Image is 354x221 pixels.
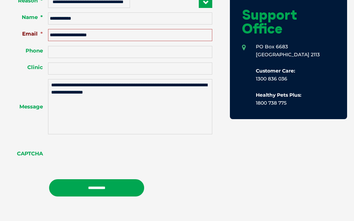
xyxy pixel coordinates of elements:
b: Customer Care: [256,68,295,74]
label: CAPTCHA [7,150,48,157]
iframe: reCAPTCHA [48,141,153,168]
li: PO Box 6683 [GEOGRAPHIC_DATA] 2113 1300 836 036 1800 738 775 [242,43,335,107]
b: Healthy Pets Plus: [256,92,301,98]
label: Name [7,14,48,21]
label: Message [7,103,48,110]
h1: Support Office [242,8,335,35]
label: Phone [7,47,48,54]
label: Clinic [7,64,48,71]
label: Email [7,30,48,37]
